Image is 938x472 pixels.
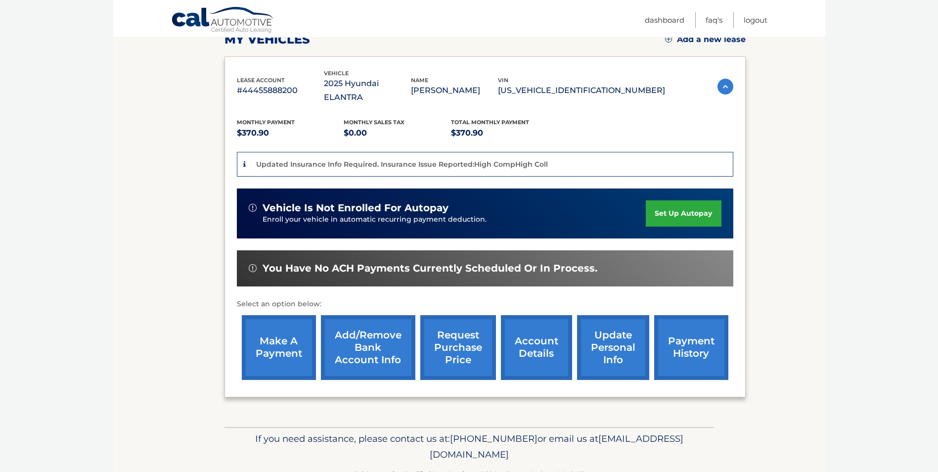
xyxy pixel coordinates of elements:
span: vehicle is not enrolled for autopay [263,202,448,214]
a: account details [501,315,572,380]
p: [US_VEHICLE_IDENTIFICATION_NUMBER] [498,84,665,97]
img: add.svg [665,36,672,43]
p: #44455888200 [237,84,324,97]
span: lease account [237,77,285,84]
span: name [411,77,428,84]
span: Monthly sales Tax [344,119,404,126]
p: $370.90 [451,126,558,140]
span: vehicle [324,70,349,77]
p: If you need assistance, please contact us at: or email us at [231,431,708,463]
a: Add a new lease [665,35,746,45]
a: FAQ's [706,12,722,28]
p: Updated Insurance Info Required. Insurance Issue Reported:High CompHigh Coll [256,160,548,169]
img: accordion-active.svg [717,79,733,94]
h2: my vehicles [224,32,310,47]
span: You have no ACH payments currently scheduled or in process. [263,262,597,275]
a: Add/Remove bank account info [321,315,415,380]
a: make a payment [242,315,316,380]
img: alert-white.svg [249,204,257,212]
a: request purchase price [420,315,496,380]
p: Select an option below: [237,298,733,310]
p: Enroll your vehicle in automatic recurring payment deduction. [263,214,646,225]
span: Total Monthly Payment [451,119,529,126]
a: update personal info [577,315,649,380]
p: $370.90 [237,126,344,140]
p: $0.00 [344,126,451,140]
a: set up autopay [646,200,721,227]
span: Monthly Payment [237,119,295,126]
span: [PHONE_NUMBER] [450,433,537,444]
p: [PERSON_NAME] [411,84,498,97]
p: 2025 Hyundai ELANTRA [324,77,411,104]
a: payment history [654,315,728,380]
a: Logout [744,12,767,28]
img: alert-white.svg [249,264,257,272]
span: vin [498,77,508,84]
a: Dashboard [645,12,684,28]
a: Cal Automotive [171,6,275,35]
